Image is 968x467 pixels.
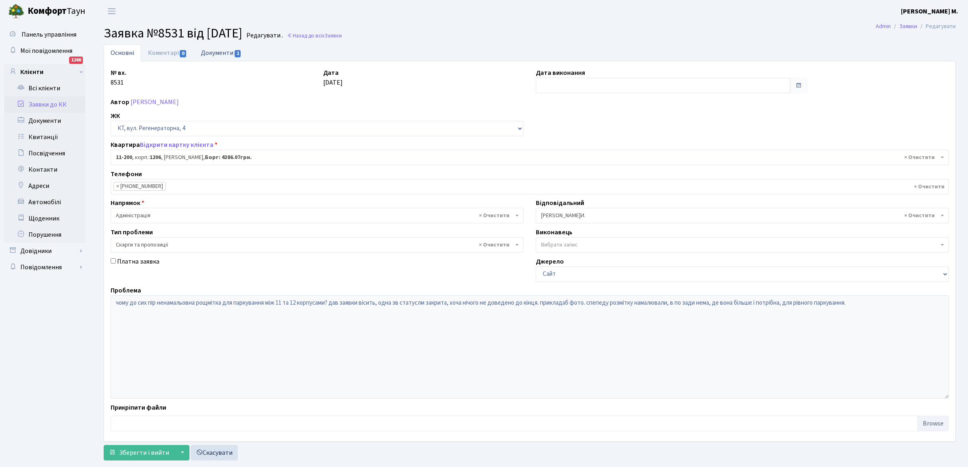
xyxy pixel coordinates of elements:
a: Панель управління [4,26,85,43]
a: Назад до всіхЗаявки [287,32,342,39]
a: Заявки до КК [4,96,85,113]
span: Заявка №8531 від [DATE] [104,24,242,43]
b: Комфорт [28,4,67,17]
li: Редагувати [917,22,956,31]
span: Видалити всі елементи [479,241,509,249]
span: Адміністрація [111,208,524,223]
small: Редагувати . [245,32,283,39]
label: Проблема [111,286,141,295]
a: Адреси [4,178,85,194]
span: <b>11-200</b>, корп.: <b>1206</b>, Тосхопоран Оксана Василівна, <b>Борг: 4386.07грн.</b> [116,153,939,161]
li: 050-085-47-95 [113,182,166,191]
a: Контакти [4,161,85,178]
label: Напрямок [111,198,144,208]
span: <b>11-200</b>, корп.: <b>1206</b>, Тосхопоран Оксана Василівна, <b>Борг: 4386.07грн.</b> [111,150,949,165]
span: Мої повідомлення [20,46,72,55]
b: 11-200 [116,153,132,161]
label: Платна заявка [117,257,159,266]
span: Видалити всі елементи [904,153,935,161]
span: Шурубалко В.И. [536,208,949,223]
span: 0 [180,50,186,57]
a: Щоденник [4,210,85,227]
a: Посвідчення [4,145,85,161]
span: Заявки [324,32,342,39]
a: Мої повідомлення1266 [4,43,85,59]
b: 1206 [150,153,161,161]
span: Адміністрація [116,212,513,220]
a: Коментарі [141,44,194,61]
a: Admin [876,22,891,31]
a: Клієнти [4,64,85,80]
a: Документи [4,113,85,129]
label: ЖК [111,111,120,121]
div: 8531 [104,68,317,93]
span: × [116,182,119,190]
b: Борг: 4386.07грн. [205,153,252,161]
button: Зберегти і вийти [104,445,174,460]
a: Основні [104,44,141,61]
label: Тип проблеми [111,227,153,237]
span: Таун [28,4,85,18]
a: Скасувати [191,445,238,460]
button: Переключити навігацію [102,4,122,18]
label: Відповідальний [536,198,584,208]
span: Видалити всі елементи [914,183,944,191]
a: Всі клієнти [4,80,85,96]
a: Заявки [899,22,917,31]
label: № вх. [111,68,126,78]
label: Дата [323,68,339,78]
a: Порушення [4,227,85,243]
span: Зберегти і вийти [119,448,169,457]
a: Документи [194,44,248,61]
div: 1266 [69,57,83,64]
label: Джерело [536,257,564,266]
img: logo.png [8,3,24,20]
span: Видалити всі елементи [904,212,935,220]
span: Шурубалко В.И. [541,212,939,220]
span: 1 [235,50,241,57]
span: Скарги та пропозиції [111,237,524,253]
a: Довідники [4,243,85,259]
div: [DATE] [317,68,530,93]
a: Повідомлення [4,259,85,275]
label: Прикріпити файли [111,403,166,412]
a: [PERSON_NAME] М. [901,7,958,16]
a: [PERSON_NAME] [131,98,179,107]
textarea: чому до сих пір ненамальовна рощмітка для паркування між 11 та 12 корпусами? дав заявки вісить, о... [111,295,949,399]
label: Телефони [111,169,142,179]
span: Скарги та пропозиції [116,241,513,249]
span: Панель управління [22,30,76,39]
a: Відкрити картку клієнта [140,140,213,149]
label: Виконавець [536,227,572,237]
nav: breadcrumb [864,18,968,35]
a: Автомобілі [4,194,85,210]
span: Вибрати запис [541,241,578,249]
label: Квартира [111,140,218,150]
label: Автор [111,97,129,107]
label: Дата виконання [536,68,585,78]
span: Видалити всі елементи [479,212,509,220]
a: Квитанції [4,129,85,145]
